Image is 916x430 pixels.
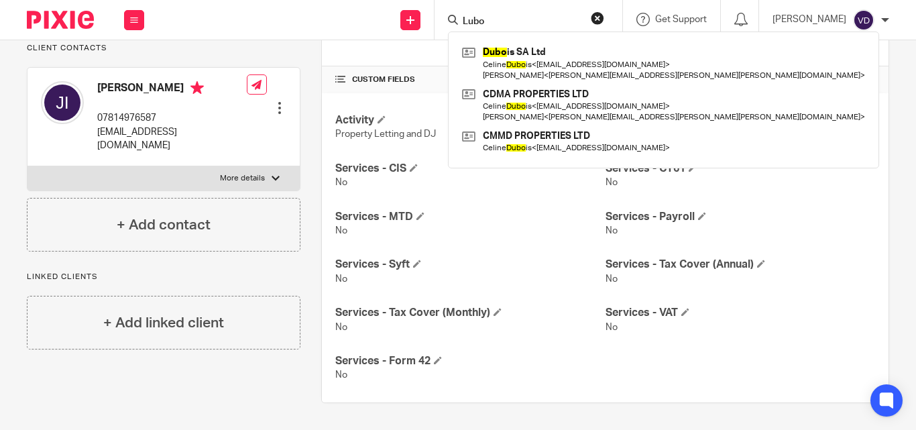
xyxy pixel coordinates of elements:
h4: Services - CIS [335,162,605,176]
img: svg%3E [853,9,874,31]
h4: + Add contact [117,215,211,235]
input: Search [461,16,582,28]
p: [PERSON_NAME] [772,13,846,26]
span: No [606,323,618,332]
img: Pixie [27,11,94,29]
span: No [335,226,347,235]
span: No [606,226,618,235]
h4: Services - MTD [335,210,605,224]
button: Clear [591,11,604,25]
h4: Services - VAT [606,306,875,320]
h4: Services - Syft [335,258,605,272]
h4: Services - Tax Cover (Annual) [606,258,875,272]
h4: Services - Form 42 [335,354,605,368]
p: 07814976587 [97,111,247,125]
h4: [PERSON_NAME] [97,81,247,98]
h4: Services - Payroll [606,210,875,224]
span: No [335,178,347,187]
p: Client contacts [27,43,300,54]
span: No [335,323,347,332]
span: No [335,370,347,380]
p: More details [220,173,265,184]
p: [EMAIL_ADDRESS][DOMAIN_NAME] [97,125,247,153]
h4: Services - Tax Cover (Monthly) [335,306,605,320]
span: No [606,274,618,284]
h4: CUSTOM FIELDS [335,74,605,85]
p: Linked clients [27,272,300,282]
span: Get Support [655,15,707,24]
img: svg%3E [41,81,84,124]
h4: + Add linked client [103,313,224,333]
h4: Activity [335,113,605,127]
h4: Services - CT61 [606,162,875,176]
i: Primary [190,81,204,95]
span: No [335,274,347,284]
span: Property Letting and DJ [335,129,436,139]
span: No [606,178,618,187]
